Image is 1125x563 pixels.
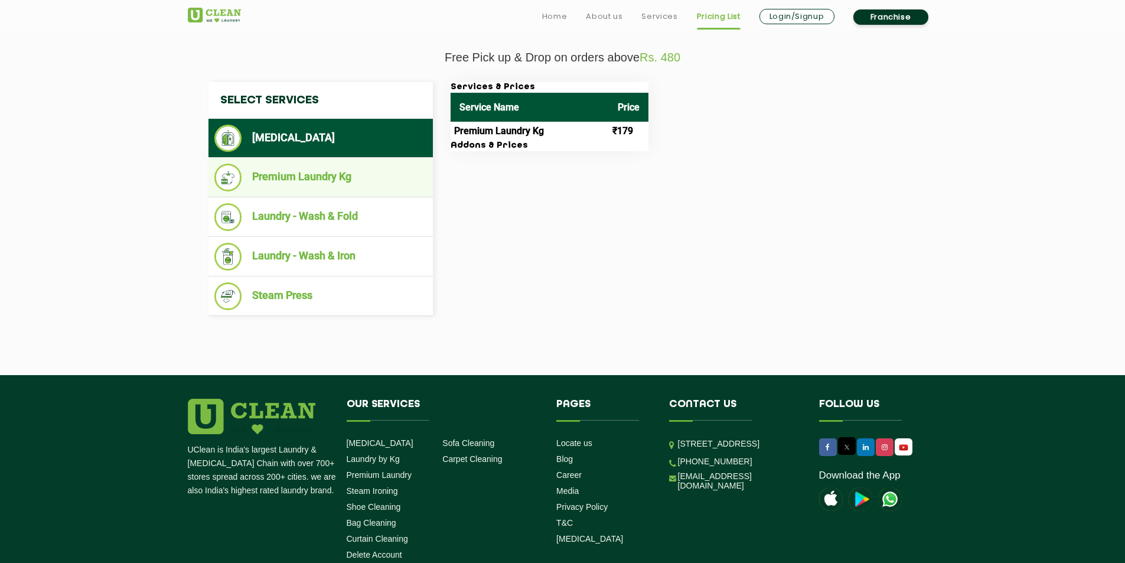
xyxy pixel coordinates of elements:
[214,243,242,271] img: Laundry - Wash & Iron
[609,93,648,122] th: Price
[556,438,592,448] a: Locate us
[556,399,651,421] h4: Pages
[853,9,928,25] a: Franchise
[442,454,502,464] a: Carpet Cleaning
[347,438,413,448] a: [MEDICAL_DATA]
[347,399,539,421] h4: Our Services
[451,93,609,122] th: Service Name
[678,457,752,466] a: [PHONE_NUMBER]
[188,8,241,22] img: UClean Laundry and Dry Cleaning
[878,487,902,511] img: UClean Laundry and Dry Cleaning
[347,454,400,464] a: Laundry by Kg
[347,550,402,559] a: Delete Account
[586,9,622,24] a: About us
[208,82,433,119] h4: Select Services
[759,9,834,24] a: Login/Signup
[214,125,242,152] img: Dry Cleaning
[609,122,648,141] td: ₹179
[214,203,427,231] li: Laundry - Wash & Fold
[556,518,573,528] a: T&C
[214,164,427,191] li: Premium Laundry Kg
[819,470,901,481] a: Download the App
[188,443,338,497] p: UClean is India's largest Laundry & [MEDICAL_DATA] Chain with over 700+ stores spread across 200+...
[697,9,741,24] a: Pricing List
[347,534,408,544] a: Curtain Cleaning
[188,399,315,434] img: logo.png
[451,82,648,93] h3: Services & Prices
[640,51,680,64] span: Rs. 480
[819,487,843,511] img: apple-icon.png
[347,470,412,480] a: Premium Laundry
[678,437,801,451] p: [STREET_ADDRESS]
[214,282,427,310] li: Steam Press
[442,438,494,448] a: Sofa Cleaning
[819,399,923,421] h4: Follow us
[678,471,801,490] a: [EMAIL_ADDRESS][DOMAIN_NAME]
[669,399,801,421] h4: Contact us
[542,9,568,24] a: Home
[849,487,872,511] img: playstoreicon.png
[556,454,573,464] a: Blog
[451,141,648,151] h3: Addons & Prices
[641,9,677,24] a: Services
[556,534,623,544] a: [MEDICAL_DATA]
[214,125,427,152] li: [MEDICAL_DATA]
[347,518,396,528] a: Bag Cleaning
[347,486,398,496] a: Steam Ironing
[214,164,242,191] img: Premium Laundry Kg
[214,203,242,231] img: Laundry - Wash & Fold
[896,441,911,454] img: UClean Laundry and Dry Cleaning
[347,502,401,512] a: Shoe Cleaning
[451,122,609,141] td: Premium Laundry Kg
[214,282,242,310] img: Steam Press
[556,502,608,512] a: Privacy Policy
[556,470,582,480] a: Career
[188,51,938,64] p: Free Pick up & Drop on orders above
[214,243,427,271] li: Laundry - Wash & Iron
[556,486,579,496] a: Media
